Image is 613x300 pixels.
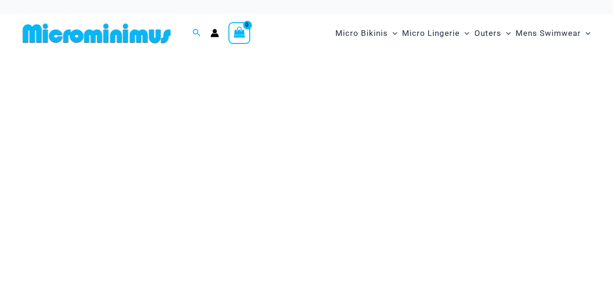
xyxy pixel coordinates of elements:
[193,27,201,39] a: Search icon link
[581,21,590,45] span: Menu Toggle
[19,23,175,44] img: MM SHOP LOGO FLAT
[332,17,594,49] nav: Site Navigation
[472,19,513,48] a: OutersMenu ToggleMenu Toggle
[460,21,469,45] span: Menu Toggle
[228,22,250,44] a: View Shopping Cart, empty
[516,21,581,45] span: Mens Swimwear
[333,19,400,48] a: Micro BikinisMenu ToggleMenu Toggle
[402,21,460,45] span: Micro Lingerie
[400,19,472,48] a: Micro LingerieMenu ToggleMenu Toggle
[501,21,511,45] span: Menu Toggle
[335,21,388,45] span: Micro Bikinis
[513,19,593,48] a: Mens SwimwearMenu ToggleMenu Toggle
[388,21,397,45] span: Menu Toggle
[210,29,219,37] a: Account icon link
[474,21,501,45] span: Outers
